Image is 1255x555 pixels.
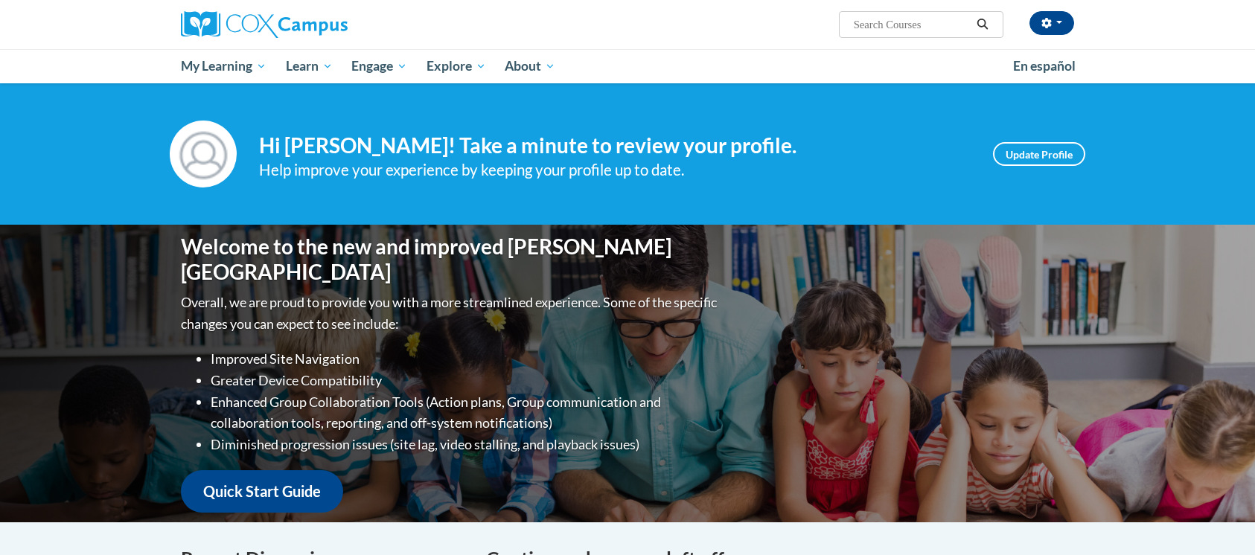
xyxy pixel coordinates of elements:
a: Quick Start Guide [181,470,343,513]
a: Explore [417,49,496,83]
span: En español [1013,58,1076,74]
img: Profile Image [170,121,237,187]
li: Enhanced Group Collaboration Tools (Action plans, Group communication and collaboration tools, re... [211,391,721,434]
a: Cox Campus [181,11,464,38]
li: Greater Device Compatibility [211,370,721,391]
span: Explore [427,57,486,75]
span: Learn [286,57,333,75]
h1: Welcome to the new and improved [PERSON_NAME][GEOGRAPHIC_DATA] [181,234,721,284]
div: Main menu [159,49,1096,83]
p: Overall, we are proud to provide you with a more streamlined experience. Some of the specific cha... [181,292,721,335]
input: Search Courses [852,16,971,33]
img: Cox Campus [181,11,348,38]
span: Engage [351,57,407,75]
h4: Hi [PERSON_NAME]! Take a minute to review your profile. [259,133,971,158]
a: My Learning [171,49,276,83]
li: Diminished progression issues (site lag, video stalling, and playback issues) [211,434,721,455]
a: Learn [276,49,342,83]
a: Engage [342,49,417,83]
span: My Learning [181,57,266,75]
a: En español [1003,51,1085,82]
div: Help improve your experience by keeping your profile up to date. [259,158,971,182]
li: Improved Site Navigation [211,348,721,370]
button: Search [971,16,994,33]
button: Account Settings [1029,11,1074,35]
a: About [496,49,566,83]
a: Update Profile [993,142,1085,166]
span: About [505,57,555,75]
